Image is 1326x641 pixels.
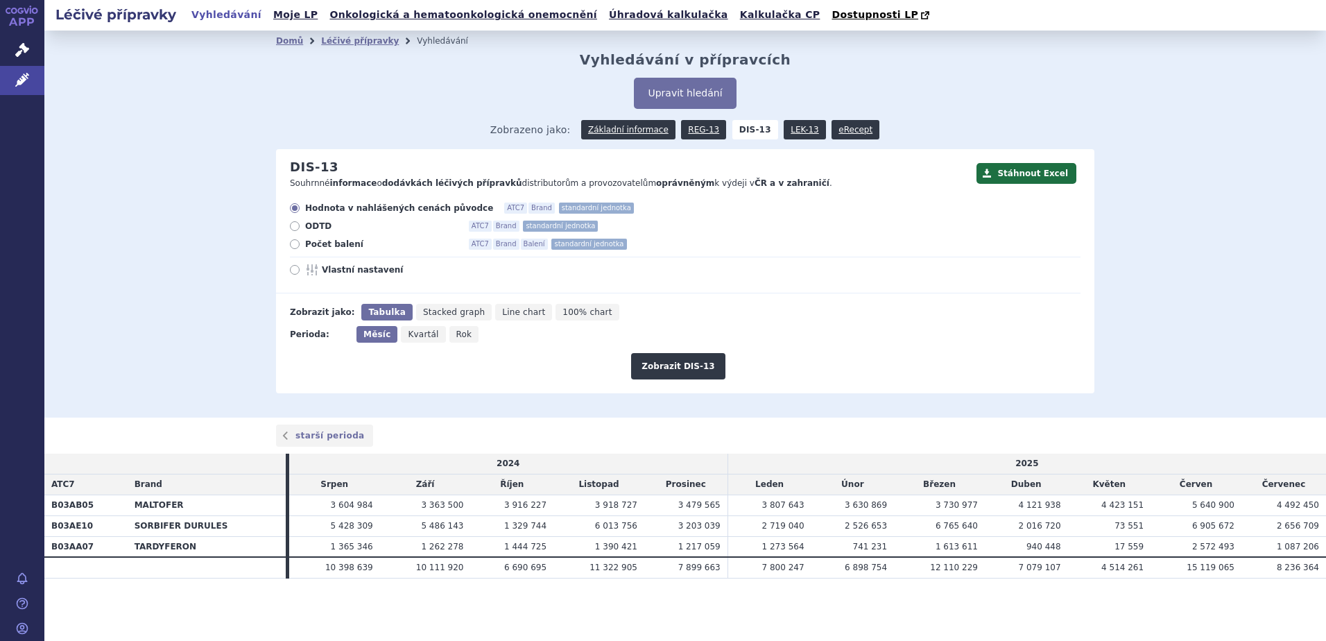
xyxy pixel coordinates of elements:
[363,330,390,339] span: Měsíc
[502,307,545,317] span: Line chart
[732,120,778,139] strong: DIS-13
[678,521,721,531] span: 3 203 039
[727,454,1326,474] td: 2025
[523,221,598,232] span: standardní jednotka
[580,51,791,68] h2: Vyhledávání v přípravcích
[930,563,978,572] span: 12 110 229
[290,160,338,175] h2: DIS-13
[1114,542,1144,552] span: 17 559
[761,542,804,552] span: 1 273 564
[1026,542,1061,552] span: 940 448
[1277,500,1319,510] span: 4 492 450
[1192,542,1234,552] span: 2 572 493
[128,515,286,536] th: SORBIFER DURULES
[1151,475,1241,495] td: Červen
[1101,500,1144,510] span: 4 423 151
[504,203,527,214] span: ATC7
[1277,521,1319,531] span: 2 656 709
[331,521,373,531] span: 5 428 309
[321,36,399,46] a: Léčivé přípravky
[504,542,546,552] span: 1 444 725
[761,521,804,531] span: 2 719 040
[1277,563,1319,572] span: 8 236 364
[936,521,978,531] span: 6 765 640
[595,542,637,552] span: 1 390 421
[417,31,486,51] li: Vyhledávání
[678,500,721,510] span: 3 479 565
[380,475,471,495] td: Září
[727,475,811,495] td: Leden
[490,120,571,139] span: Zobrazeno jako:
[1241,475,1326,495] td: Červenec
[559,203,634,214] span: standardní jednotka
[382,178,522,188] strong: dodávkách léčivých přípravků
[784,120,825,139] a: LEK-13
[936,542,978,552] span: 1 613 611
[845,563,887,572] span: 6 898 754
[656,178,714,188] strong: oprávněným
[289,454,727,474] td: 2024
[1187,563,1234,572] span: 15 119 065
[51,479,75,489] span: ATC7
[755,178,829,188] strong: ČR a v zahraničí
[325,6,601,24] a: Onkologická a hematoonkologická onemocnění
[551,239,626,250] span: standardní jednotka
[1018,521,1060,531] span: 2 016 720
[1018,500,1060,510] span: 4 121 938
[44,5,187,24] h2: Léčivé přípravky
[469,221,492,232] span: ATC7
[128,536,286,557] th: TARDYFERON
[1277,542,1319,552] span: 1 087 206
[736,6,825,24] a: Kalkulačka CP
[128,495,286,515] th: MALTOFER
[504,563,546,572] span: 6 690 695
[504,500,546,510] span: 3 916 227
[44,515,128,536] th: B03AE10
[421,500,463,510] span: 3 363 500
[853,542,888,552] span: 741 231
[135,479,162,489] span: Brand
[276,425,373,447] a: starší perioda
[290,178,970,189] p: Souhrnné o distributorům a provozovatelům k výdeji v .
[644,475,727,495] td: Prosinec
[832,9,918,20] span: Dostupnosti LP
[827,6,936,25] a: Dostupnosti LP
[493,239,519,250] span: Brand
[631,353,725,379] button: Zobrazit DIS-13
[423,307,485,317] span: Stacked graph
[493,221,519,232] span: Brand
[595,500,637,510] span: 3 918 727
[471,475,554,495] td: Říjen
[368,307,405,317] span: Tabulka
[976,163,1076,184] button: Stáhnout Excel
[562,307,612,317] span: 100% chart
[421,542,463,552] span: 1 262 278
[678,542,721,552] span: 1 217 059
[416,563,464,572] span: 10 111 920
[681,120,726,139] a: REG-13
[811,475,895,495] td: Únor
[331,542,373,552] span: 1 365 346
[985,475,1068,495] td: Duben
[290,304,354,320] div: Zobrazit jako:
[1101,563,1144,572] span: 4 514 261
[553,475,644,495] td: Listopad
[1192,521,1234,531] span: 6 905 672
[305,221,458,232] span: ODTD
[845,500,887,510] span: 3 630 869
[761,500,804,510] span: 3 807 643
[305,239,458,250] span: Počet balení
[322,264,474,275] span: Vlastní nastavení
[528,203,555,214] span: Brand
[469,239,492,250] span: ATC7
[276,36,303,46] a: Domů
[330,178,377,188] strong: informace
[421,521,463,531] span: 5 486 143
[678,563,721,572] span: 7 899 663
[44,495,128,515] th: B03AB05
[1192,500,1234,510] span: 5 640 900
[187,6,266,24] a: Vyhledávání
[761,563,804,572] span: 7 800 247
[634,78,736,109] button: Upravit hledání
[1068,475,1151,495] td: Květen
